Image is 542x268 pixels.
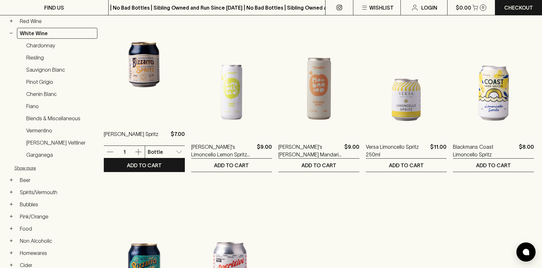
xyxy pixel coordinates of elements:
button: Show more [14,162,98,175]
img: Blackmans Coast Limoncello Spritz [453,21,534,133]
img: bubble-icon [523,249,529,255]
button: ADD TO CART [453,159,534,172]
a: [PERSON_NAME] Veltliner [23,137,97,148]
a: [PERSON_NAME]'s [PERSON_NAME] Mandarin Spritz 330ml [278,143,342,158]
button: ADD TO CART [191,159,272,172]
button: + [8,189,14,195]
a: Non Alcoholic [17,235,97,246]
p: Checkout [504,4,533,12]
a: Red Wine [17,16,97,27]
p: $9.00 [257,143,272,158]
button: + [8,201,14,208]
p: FIND US [44,4,64,12]
p: $9.00 [344,143,359,158]
a: Spirits/Vermouth [17,187,97,198]
a: Chenin Blanc [23,89,97,99]
a: Sauvignon Blanc [23,64,97,75]
a: Blends & Miscellaneous [23,113,97,124]
p: ADD TO CART [476,162,511,169]
button: + [8,18,14,24]
a: [PERSON_NAME]'s Limoncello Lemon Spritz 330ml [191,143,255,158]
img: Bizzarro Spritz [104,9,185,121]
a: Versa Limoncello Spritz 250ml [366,143,428,158]
a: Beer [17,175,97,185]
button: + [8,225,14,232]
p: 0 [482,6,484,9]
a: Vermentino [23,125,97,136]
p: $11.00 [430,143,447,158]
button: ADD TO CART [366,159,447,172]
a: Pinot Grigio [23,76,97,87]
button: ADD TO CART [104,159,185,172]
a: Food [17,223,97,234]
button: + [8,250,14,256]
a: Garganega [23,149,97,160]
p: ADD TO CART [214,162,249,169]
p: Login [421,4,437,12]
button: ADD TO CART [278,159,359,172]
p: $0.00 [456,4,471,12]
a: Bubbles [17,199,97,210]
a: Chardonnay [23,40,97,51]
a: White Wine [17,28,97,39]
div: Bottle [145,146,185,158]
img: Versa Limoncello Spritz 250ml [366,21,447,133]
p: $7.00 [171,130,185,146]
img: Tommy's Mandarino Mandarin Spritz 330ml [278,21,359,133]
img: Tommy's Limoncello Lemon Spritz 330ml [191,21,272,133]
p: 1 [117,148,132,155]
p: Bottle [148,148,163,156]
p: ADD TO CART [301,162,336,169]
p: ADD TO CART [127,162,162,169]
a: Fiano [23,101,97,112]
a: Riesling [23,52,97,63]
a: Pink/Orange [17,211,97,222]
p: Wishlist [369,4,394,12]
p: ADD TO CART [389,162,424,169]
a: Blackmans Coast Limoncello Spritz [453,143,516,158]
a: Homewares [17,248,97,258]
a: [PERSON_NAME] Spritz [104,130,158,146]
button: + [8,213,14,220]
p: $8.00 [519,143,534,158]
button: + [8,238,14,244]
button: − [8,30,14,36]
button: + [8,177,14,183]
